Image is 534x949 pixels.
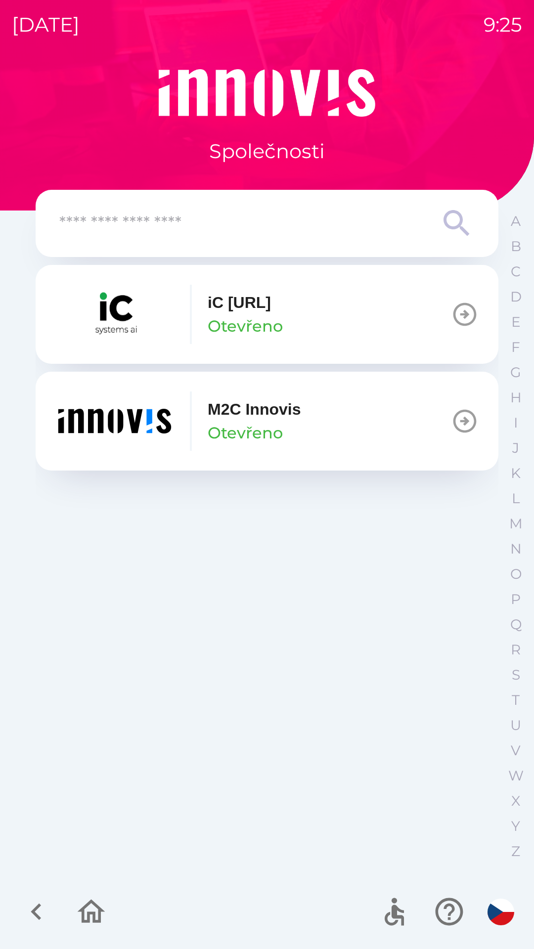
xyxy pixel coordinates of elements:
button: M2C InnovisOtevřeno [36,372,498,471]
button: B [503,234,528,259]
p: W [508,767,524,784]
button: W [503,763,528,788]
p: L [512,490,520,507]
p: X [511,792,520,810]
p: B [511,238,521,255]
p: T [512,691,520,709]
button: O [503,561,528,587]
p: N [510,540,522,558]
img: 0b57a2db-d8c2-416d-bc33-8ae43c84d9d8.png [55,285,174,344]
button: X [503,788,528,814]
button: N [503,536,528,561]
button: U [503,713,528,738]
p: Z [511,843,520,860]
button: E [503,309,528,335]
img: Logo [36,69,498,117]
button: H [503,385,528,410]
img: ef454dd6-c04b-4b09-86fc-253a1223f7b7.png [55,391,174,451]
img: cs flag [488,899,514,925]
p: I [514,414,518,431]
button: D [503,284,528,309]
p: M [509,515,523,532]
button: F [503,335,528,360]
p: Společnosti [209,136,325,166]
button: J [503,435,528,461]
p: P [511,591,521,608]
button: M [503,511,528,536]
p: F [511,339,520,356]
p: M2C Innovis [208,397,301,421]
p: D [510,288,522,305]
p: J [512,439,519,457]
p: Otevřeno [208,421,283,445]
button: I [503,410,528,435]
button: L [503,486,528,511]
p: U [510,717,521,734]
button: P [503,587,528,612]
p: E [511,313,521,331]
button: iC [URL]Otevřeno [36,265,498,364]
p: A [511,213,521,230]
p: C [511,263,521,280]
button: G [503,360,528,385]
button: Q [503,612,528,637]
button: Y [503,814,528,839]
button: K [503,461,528,486]
p: Q [510,616,522,633]
p: H [510,389,522,406]
p: Y [511,818,520,835]
p: Otevřeno [208,314,283,338]
p: V [511,742,521,759]
button: S [503,662,528,688]
button: C [503,259,528,284]
p: [DATE] [12,10,80,40]
button: Z [503,839,528,864]
p: K [511,465,521,482]
p: R [511,641,521,658]
p: G [510,364,521,381]
button: A [503,209,528,234]
p: S [512,666,520,684]
p: O [510,565,522,583]
button: R [503,637,528,662]
p: 9:25 [484,10,522,40]
p: iC [URL] [208,291,271,314]
button: V [503,738,528,763]
button: T [503,688,528,713]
